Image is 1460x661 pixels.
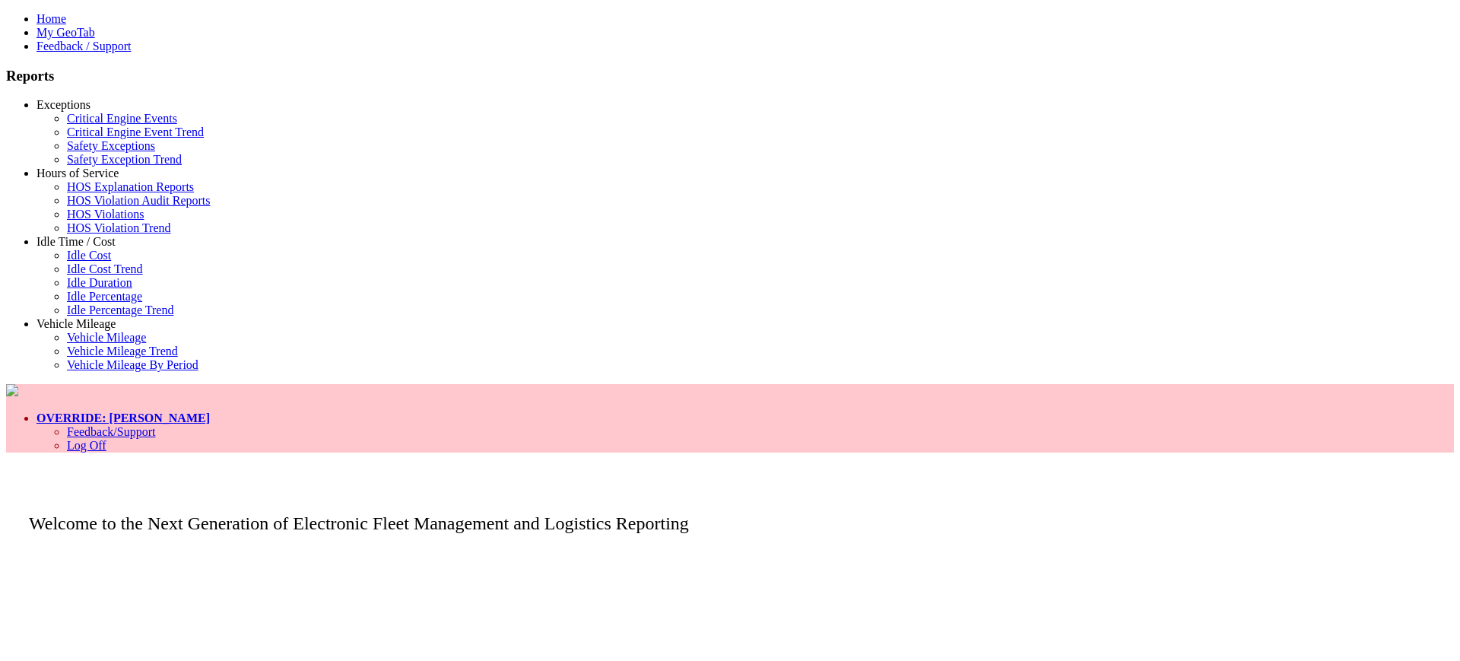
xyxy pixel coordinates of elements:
a: Hours of Service [36,167,119,180]
a: Idle Duration [67,276,132,289]
a: HOS Explanation Reports [67,180,194,193]
a: HOS Violation Audit Reports [67,194,211,207]
h3: Reports [6,68,1454,84]
a: Feedback / Support [36,40,131,52]
a: My GeoTab [36,26,95,39]
a: OVERRIDE: [PERSON_NAME] [36,412,210,424]
a: Critical Engine Event Trend [67,126,204,138]
a: Idle Cost [67,249,111,262]
a: Home [36,12,66,25]
p: Welcome to the Next Generation of Electronic Fleet Management and Logistics Reporting [6,491,1454,534]
a: Vehicle Mileage By Period [67,358,198,371]
a: Idle Time / Cost [36,235,116,248]
a: Vehicle Mileage [36,317,116,330]
a: Idle Cost Trend [67,262,143,275]
a: Exceptions [36,98,90,111]
a: HOS Violations [67,208,144,221]
img: pepsilogo.png [6,384,18,396]
a: Feedback/Support [67,425,155,438]
a: Safety Exceptions [67,139,155,152]
a: Vehicle Mileage [67,331,146,344]
a: Critical Engine Events [67,112,177,125]
a: HOS Violation Trend [67,221,171,234]
a: Vehicle Mileage Trend [67,345,178,358]
a: Idle Percentage Trend [67,303,173,316]
a: Safety Exception Trend [67,153,182,166]
a: Log Off [67,439,106,452]
a: Idle Percentage [67,290,142,303]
